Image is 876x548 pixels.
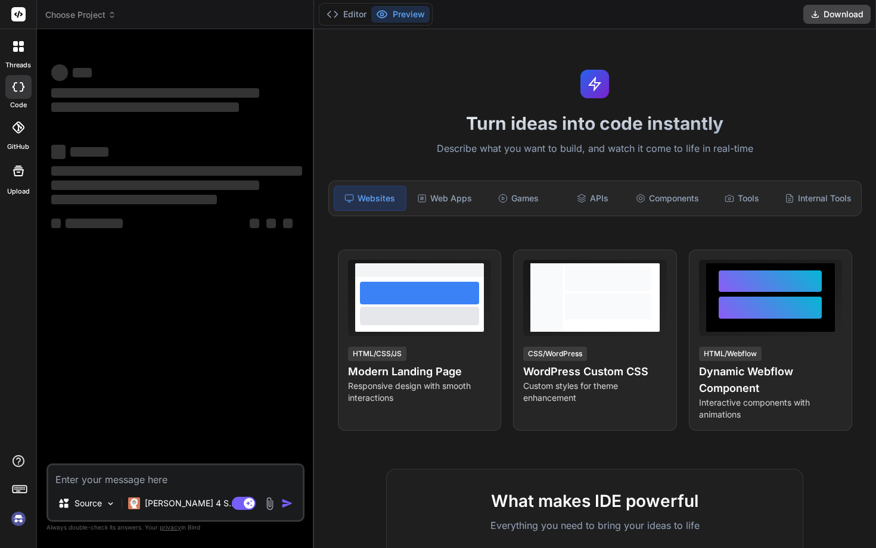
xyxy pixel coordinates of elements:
p: Responsive design with smooth interactions [348,380,491,404]
div: Tools [706,186,778,211]
h1: Turn ideas into code instantly [321,113,869,134]
label: threads [5,60,31,70]
p: Everything you need to bring your ideas to life [406,518,784,533]
img: signin [8,509,29,529]
h2: What makes IDE powerful [406,488,784,513]
p: Custom styles for theme enhancement [523,380,666,404]
div: HTML/Webflow [699,347,762,361]
span: privacy [160,524,181,531]
span: ‌ [51,88,259,98]
img: attachment [263,497,277,510]
img: icon [281,497,293,509]
button: Editor [322,6,371,23]
h4: Dynamic Webflow Component [699,363,842,397]
span: ‌ [66,219,123,228]
div: HTML/CSS/JS [348,347,406,361]
span: ‌ [250,219,259,228]
span: ‌ [51,219,61,228]
img: Pick Models [105,499,116,509]
div: Web Apps [409,186,480,211]
span: ‌ [266,219,276,228]
label: GitHub [7,142,29,152]
p: Source [74,497,102,509]
span: ‌ [73,68,92,77]
div: CSS/WordPress [523,347,587,361]
span: ‌ [51,195,217,204]
p: [PERSON_NAME] 4 S.. [145,497,234,509]
button: Preview [371,6,430,23]
span: Choose Project [45,9,116,21]
h4: WordPress Custom CSS [523,363,666,380]
p: Describe what you want to build, and watch it come to life in real-time [321,141,869,157]
p: Always double-check its answers. Your in Bind [46,522,305,533]
label: Upload [7,186,30,197]
span: ‌ [51,180,259,190]
label: code [10,100,27,110]
h4: Modern Landing Page [348,363,491,380]
span: ‌ [51,166,302,176]
span: ‌ [70,147,108,157]
span: ‌ [51,64,68,81]
div: Components [631,186,704,211]
div: Internal Tools [780,186,856,211]
span: ‌ [51,102,239,112]
span: ‌ [51,145,66,159]
button: Download [803,5,871,24]
span: ‌ [283,219,293,228]
div: APIs [557,186,628,211]
p: Interactive components with animations [699,397,842,421]
img: Claude 4 Sonnet [128,497,140,509]
div: Websites [334,186,406,211]
div: Games [483,186,554,211]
